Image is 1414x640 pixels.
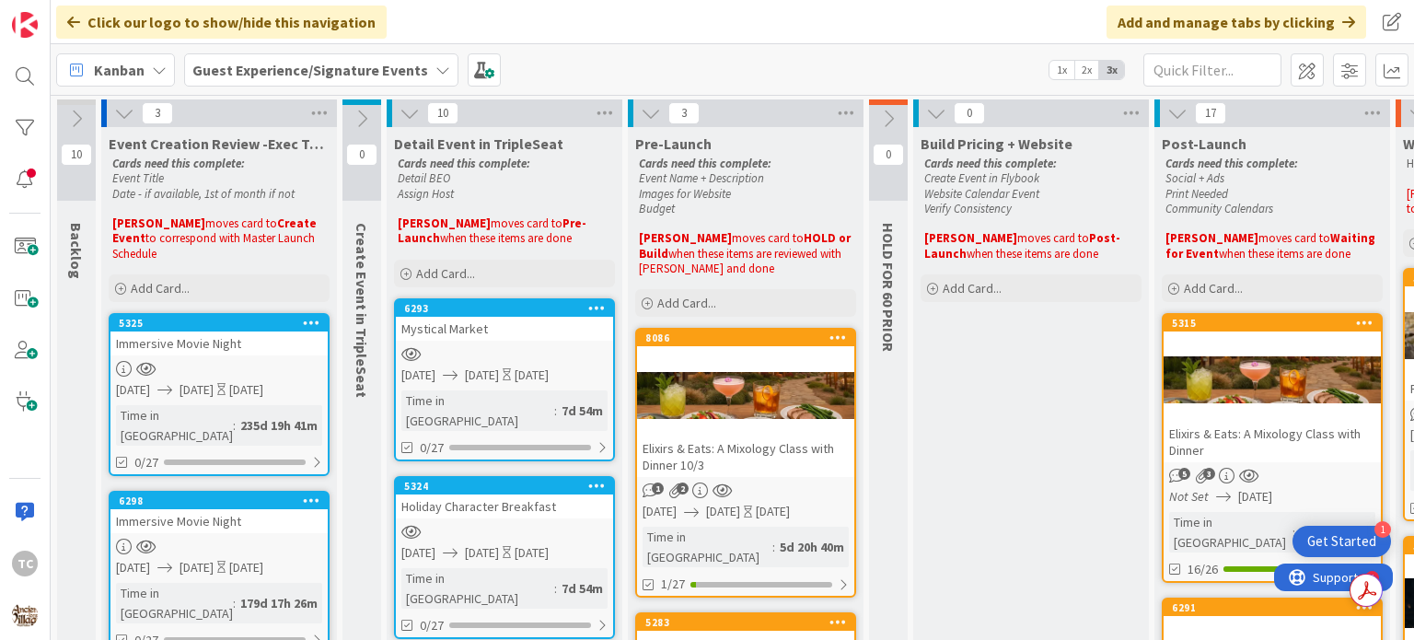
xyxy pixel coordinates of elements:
div: [DATE] [756,502,790,521]
span: : [233,593,236,613]
span: [DATE] [465,366,499,385]
em: Print Needed [1165,186,1228,202]
em: Event Title [112,170,164,186]
b: Guest Experience/Signature Events [192,61,428,79]
div: 5324 [396,478,613,495]
span: to correspond with Master Launch Schedule [112,230,318,261]
span: 0 [954,102,985,124]
div: 6298Immersive Movie Night [110,493,328,533]
span: Backlog [67,223,86,279]
span: : [554,401,557,421]
div: [DATE] [229,558,263,577]
strong: HOLD or Build [639,230,853,261]
div: 5283 [637,614,854,631]
span: HOLD FOR 60 PRIOR [879,223,898,352]
input: Quick Filter... [1143,53,1281,87]
span: 0 [346,144,377,166]
span: 2 [677,483,689,495]
span: [DATE] [401,366,435,385]
span: Build Pricing + Website [921,134,1072,153]
strong: Post-Launch [924,230,1120,261]
div: Elixirs & Eats: A Mixology Class with Dinner 10/3 [637,436,854,477]
i: Not Set [1169,488,1209,505]
span: moves card to [491,215,562,231]
span: Add Card... [131,280,190,297]
span: 2x [1074,61,1099,79]
span: moves card to [205,215,277,231]
div: [DATE] [515,543,549,563]
div: 7d 54m [557,578,608,599]
a: 5324Holiday Character Breakfast[DATE][DATE][DATE]Time in [GEOGRAPHIC_DATA]:7d 54m0/27 [394,476,615,639]
strong: Pre-Launch [398,215,586,246]
span: Kanban [94,59,145,81]
div: 8086 [637,330,854,346]
em: Website Calendar Event [924,186,1039,202]
div: 5325Immersive Movie Night [110,315,328,355]
span: 10 [61,144,92,166]
em: Social + Ads [1165,170,1224,186]
em: Images for Website [639,186,731,202]
div: 5315 [1172,317,1381,330]
span: 1x [1049,61,1074,79]
a: 5315Elixirs & Eats: A Mixology Class with DinnerNot Set[DATE]Time in [GEOGRAPHIC_DATA]:28d 18h 21... [1162,313,1383,583]
span: Detail Event in TripleSeat [394,134,563,153]
strong: [PERSON_NAME] [398,215,491,231]
span: 0/27 [134,453,158,472]
div: Time in [GEOGRAPHIC_DATA] [116,583,233,623]
span: 0 [873,144,904,166]
span: 3 [142,102,173,124]
img: avatar [12,602,38,628]
span: moves card to [1258,230,1330,246]
div: 6293 [404,302,613,315]
div: Holiday Character Breakfast [396,495,613,518]
strong: [PERSON_NAME] [924,230,1017,246]
em: Cards need this complete: [1165,156,1298,171]
em: Budget [639,201,675,216]
div: 5d 20h 40m [775,537,849,557]
div: Open Get Started checklist, remaining modules: 1 [1292,526,1391,557]
a: 8086Elixirs & Eats: A Mixology Class with Dinner 10/3[DATE][DATE][DATE]Time in [GEOGRAPHIC_DATA]:... [635,328,856,598]
strong: [PERSON_NAME] [1165,230,1258,246]
span: 3 [1203,468,1215,480]
div: Add and manage tabs by clicking [1107,6,1366,39]
span: 1/27 [661,575,685,594]
div: TC [12,551,38,576]
strong: [PERSON_NAME] [112,215,205,231]
span: [DATE] [116,380,150,400]
div: Click our logo to show/hide this navigation [56,6,387,39]
div: 5325 [110,315,328,332]
div: Time in [GEOGRAPHIC_DATA] [1169,512,1292,553]
span: Add Card... [943,280,1002,297]
span: 3x [1099,61,1124,79]
div: Time in [GEOGRAPHIC_DATA] [401,390,554,431]
span: [DATE] [116,558,150,577]
span: moves card to [732,230,804,246]
div: Get Started [1307,532,1376,551]
div: 5283 [645,616,854,629]
div: Mystical Market [396,317,613,341]
div: 5315Elixirs & Eats: A Mixology Class with Dinner [1164,315,1381,462]
span: [DATE] [180,558,214,577]
em: Cards need this complete: [112,156,245,171]
span: Pre-Launch [635,134,712,153]
span: [DATE] [401,543,435,563]
strong: Waiting for Event [1165,230,1378,261]
a: 6293Mystical Market[DATE][DATE][DATE]Time in [GEOGRAPHIC_DATA]:7d 54m0/27 [394,298,615,461]
span: when these items are done [440,230,572,246]
div: 6291 [1172,601,1381,614]
div: 6293 [396,300,613,317]
span: 3 [668,102,700,124]
div: 179d 17h 26m [236,593,322,613]
div: [DATE] [229,380,263,400]
a: 5325Immersive Movie Night[DATE][DATE][DATE]Time in [GEOGRAPHIC_DATA]:235d 19h 41m0/27 [109,313,330,476]
span: [DATE] [180,380,214,400]
em: Community Calendars [1165,201,1273,216]
span: : [233,415,236,436]
div: 5325 [119,317,328,330]
span: : [554,578,557,599]
em: Event Name + Description [639,170,764,186]
span: [DATE] [465,543,499,563]
img: Visit kanbanzone.com [12,12,38,38]
strong: [PERSON_NAME] [639,230,732,246]
span: moves card to [1017,230,1089,246]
